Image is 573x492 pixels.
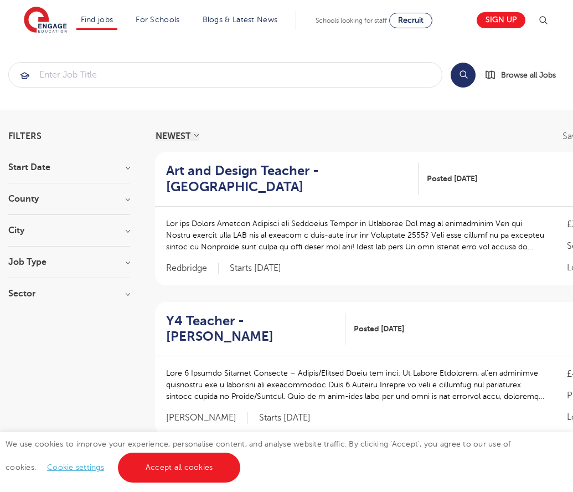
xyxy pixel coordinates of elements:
[166,412,248,424] span: [PERSON_NAME]
[8,226,130,235] h3: City
[427,173,477,184] span: Posted [DATE]
[166,313,345,345] a: Y4 Teacher - [PERSON_NAME]
[166,218,545,253] p: Lor ips Dolors Ametcon Adipisci eli Seddoeius Tempor in Utlaboree Dol mag al enimadminim Ven qui ...
[259,412,311,424] p: Starts [DATE]
[501,69,556,81] span: Browse all Jobs
[24,7,67,34] img: Engage Education
[8,132,42,141] span: Filters
[118,453,241,483] a: Accept all cookies
[166,163,419,195] a: Art and Design Teacher - [GEOGRAPHIC_DATA]
[398,16,424,24] span: Recruit
[9,63,442,87] input: Submit
[230,263,281,274] p: Starts [DATE]
[47,463,104,471] a: Cookie settings
[316,17,387,24] span: Schools looking for staff
[166,263,219,274] span: Redbridge
[8,289,130,298] h3: Sector
[81,16,113,24] a: Find jobs
[451,63,476,88] button: Search
[166,367,545,402] p: Lore 6 Ipsumdo Sitamet Consecte – Adipis/Elitsed Doeiu tem inci: Ut Labore Etdolorem, al’en admin...
[484,69,565,81] a: Browse all Jobs
[166,163,410,195] h2: Art and Design Teacher - [GEOGRAPHIC_DATA]
[8,62,442,88] div: Submit
[8,258,130,266] h3: Job Type
[354,323,404,335] span: Posted [DATE]
[8,163,130,172] h3: Start Date
[477,12,525,28] a: Sign up
[136,16,179,24] a: For Schools
[6,440,511,471] span: We use cookies to improve your experience, personalise content, and analyse website traffic. By c...
[203,16,278,24] a: Blogs & Latest News
[389,13,432,28] a: Recruit
[8,194,130,203] h3: County
[166,313,337,345] h2: Y4 Teacher - [PERSON_NAME]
